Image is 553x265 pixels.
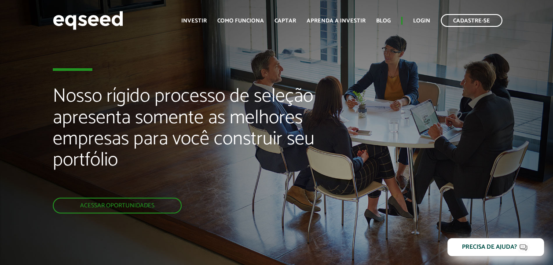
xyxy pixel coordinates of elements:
[275,18,296,24] a: Captar
[217,18,264,24] a: Como funciona
[441,14,502,27] a: Cadastre-se
[413,18,430,24] a: Login
[181,18,207,24] a: Investir
[53,9,123,32] img: EqSeed
[53,86,316,198] h2: Nosso rígido processo de seleção apresenta somente as melhores empresas para você construir seu p...
[53,198,182,213] a: Acessar oportunidades
[307,18,366,24] a: Aprenda a investir
[376,18,391,24] a: Blog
